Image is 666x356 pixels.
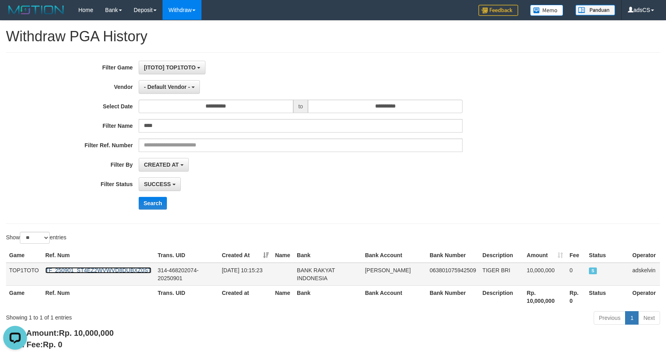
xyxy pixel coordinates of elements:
[6,329,114,337] b: Total Amount:
[139,80,200,94] button: - Default Vendor -
[362,248,426,263] th: Bank Account
[566,285,586,308] th: Rp. 0
[566,263,586,286] td: 0
[6,263,42,286] td: TOP1TOTO
[479,248,523,263] th: Description
[575,5,615,15] img: panduan.png
[3,3,27,27] button: Open LiveChat chat widget
[478,5,518,16] img: Feedback.jpg
[59,329,114,337] span: Rp. 10,000,000
[629,263,660,286] td: adskelvin
[45,267,151,273] a: TF_250901_ST4EZ2WVWVD8DUBXZ0ST
[6,29,660,44] h1: Withdraw PGA History
[20,232,50,244] select: Showentries
[566,248,586,263] th: Fee
[139,177,181,191] button: SUCCESS
[625,311,639,325] a: 1
[479,263,523,286] td: TIGER BRI
[219,248,272,263] th: Created At: activate to sort column ascending
[43,340,62,349] span: Rp. 0
[6,340,62,349] b: Total Fee:
[219,263,272,286] td: [DATE] 10:15:23
[6,4,66,16] img: MOTION_logo.png
[139,61,205,74] button: [ITOTO] TOP1TOTO
[589,267,597,274] span: SUCCESS
[294,248,362,263] th: Bank
[362,285,426,308] th: Bank Account
[362,263,426,286] td: [PERSON_NAME]
[144,181,171,187] span: SUCCESS
[524,248,567,263] th: Amount: activate to sort column ascending
[594,311,625,325] a: Previous
[426,248,479,263] th: Bank Number
[638,311,660,325] a: Next
[524,263,567,286] td: 10,000,000
[629,285,660,308] th: Operator
[530,5,563,16] img: Button%20Memo.svg
[629,248,660,263] th: Operator
[155,285,219,308] th: Trans. UID
[144,64,196,71] span: [ITOTO] TOP1TOTO
[426,263,479,286] td: 063801075942509
[294,285,362,308] th: Bank
[139,158,189,171] button: CREATED AT
[479,285,523,308] th: Description
[293,100,308,113] span: to
[144,84,190,90] span: - Default Vendor -
[294,263,362,286] td: BANK RAKYAT INDONESIA
[155,248,219,263] th: Trans. UID
[6,310,271,321] div: Showing 1 to 1 of 1 entries
[42,285,155,308] th: Ref. Num
[272,248,294,263] th: Name
[524,285,567,308] th: Rp. 10,000,000
[6,248,42,263] th: Game
[144,162,179,168] span: CREATED AT
[139,197,167,210] button: Search
[42,248,155,263] th: Ref. Num
[6,232,66,244] label: Show entries
[272,285,294,308] th: Name
[219,285,272,308] th: Created at
[155,263,219,286] td: 314-468202074-20250901
[586,248,629,263] th: Status
[586,285,629,308] th: Status
[6,285,42,308] th: Game
[426,285,479,308] th: Bank Number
